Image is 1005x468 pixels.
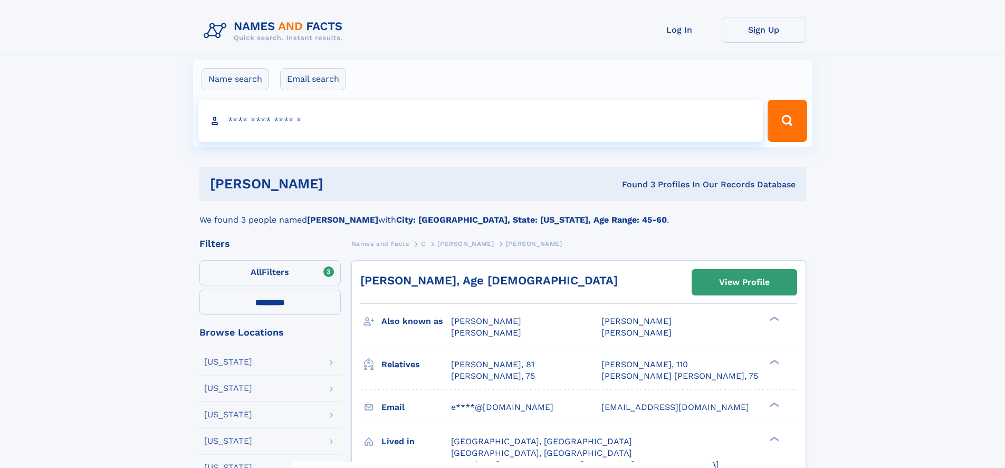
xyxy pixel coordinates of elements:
[719,270,770,294] div: View Profile
[637,17,722,43] a: Log In
[199,239,341,249] div: Filters
[381,433,451,451] h3: Lived in
[381,356,451,374] h3: Relatives
[768,100,807,142] button: Search Button
[381,398,451,416] h3: Email
[421,240,426,247] span: C
[396,215,667,225] b: City: [GEOGRAPHIC_DATA], State: [US_STATE], Age Range: 45-60
[198,100,763,142] input: search input
[202,68,269,90] label: Name search
[199,17,351,45] img: Logo Names and Facts
[360,274,618,287] a: [PERSON_NAME], Age [DEMOGRAPHIC_DATA]
[204,358,252,366] div: [US_STATE]
[451,448,632,458] span: [GEOGRAPHIC_DATA], [GEOGRAPHIC_DATA]
[280,68,346,90] label: Email search
[199,201,806,226] div: We found 3 people named with .
[692,270,797,295] a: View Profile
[307,215,378,225] b: [PERSON_NAME]
[381,312,451,330] h3: Also known as
[473,179,796,190] div: Found 3 Profiles In Our Records Database
[451,359,534,370] a: [PERSON_NAME], 81
[451,436,632,446] span: [GEOGRAPHIC_DATA], [GEOGRAPHIC_DATA]
[251,267,262,277] span: All
[506,240,562,247] span: [PERSON_NAME]
[601,359,688,370] a: [PERSON_NAME], 110
[767,401,780,408] div: ❯
[601,370,758,382] a: [PERSON_NAME] [PERSON_NAME], 75
[601,328,672,338] span: [PERSON_NAME]
[204,437,252,445] div: [US_STATE]
[767,358,780,365] div: ❯
[437,240,494,247] span: [PERSON_NAME]
[210,177,473,190] h1: [PERSON_NAME]
[204,410,252,419] div: [US_STATE]
[601,402,749,412] span: [EMAIL_ADDRESS][DOMAIN_NAME]
[451,370,535,382] a: [PERSON_NAME], 75
[767,316,780,322] div: ❯
[601,316,672,326] span: [PERSON_NAME]
[767,435,780,442] div: ❯
[351,237,409,250] a: Names and Facts
[451,316,521,326] span: [PERSON_NAME]
[199,260,341,285] label: Filters
[437,237,494,250] a: [PERSON_NAME]
[451,328,521,338] span: [PERSON_NAME]
[421,237,426,250] a: C
[199,328,341,337] div: Browse Locations
[722,17,806,43] a: Sign Up
[204,384,252,393] div: [US_STATE]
